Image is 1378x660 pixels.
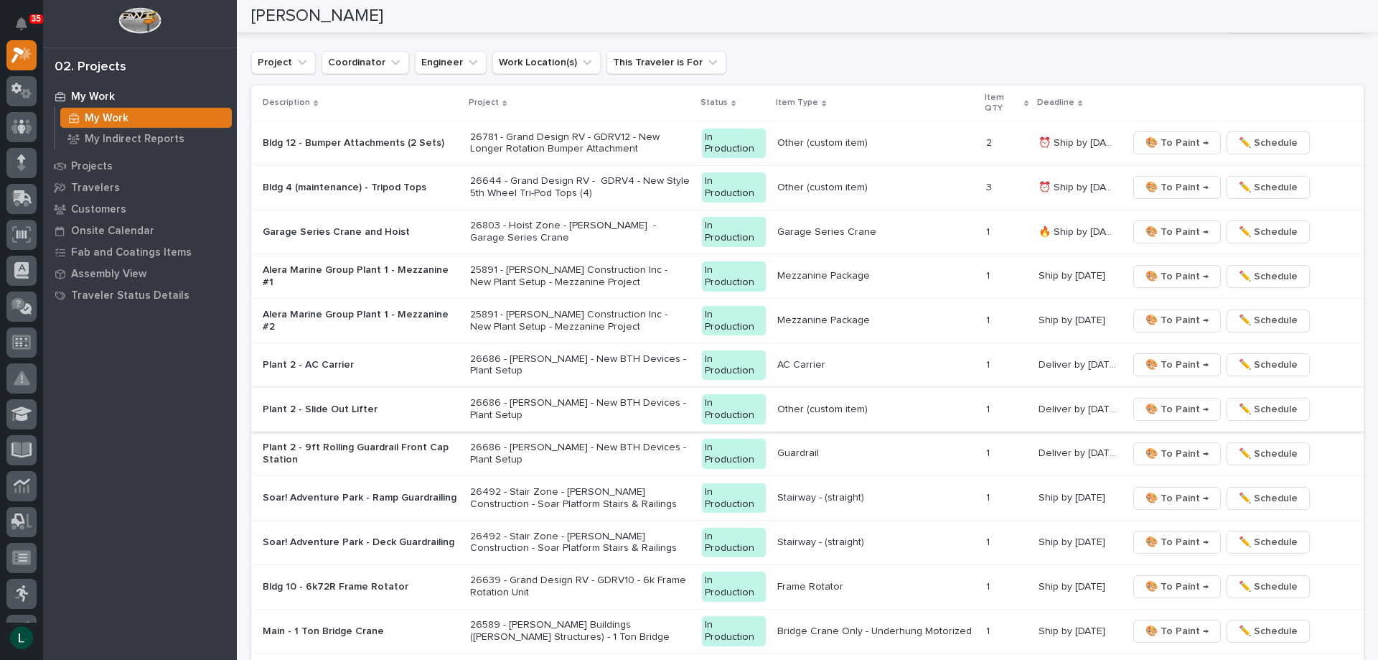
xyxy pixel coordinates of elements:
p: 1 [986,356,993,371]
button: ✏️ Schedule [1227,176,1310,199]
div: 02. Projects [55,60,126,75]
p: Alera Marine Group Plant 1 - Mezzanine #1 [263,264,459,289]
a: Traveler Status Details [43,284,237,306]
tr: Plant 2 - 9ft Rolling Guardrail Front Cap Station26686 - [PERSON_NAME] - New BTH Devices - Plant ... [251,432,1364,476]
p: Mezzanine Package [777,315,974,327]
button: ✏️ Schedule [1227,220,1310,243]
button: ✏️ Schedule [1227,310,1310,333]
tr: Bldg 12 - Bumper Attachments (2 Sets)26781 - Grand Design RV - GDRV12 - New Longer Rotation Bumpe... [251,121,1364,166]
tr: Alera Marine Group Plant 1 - Mezzanine #125891 - [PERSON_NAME] Construction Inc - New Plant Setup... [251,254,1364,299]
p: 26686 - [PERSON_NAME] - New BTH Devices - Plant Setup [470,442,690,466]
p: Bldg 4 (maintenance) - Tripod Tops [263,182,459,194]
a: Travelers [43,177,237,198]
p: Projects [71,160,113,173]
button: 🎨 To Paint → [1133,442,1221,465]
p: Ship by [DATE] [1039,267,1108,282]
p: Soar! Adventure Park - Ramp Guardrailing [263,492,459,504]
p: 26492 - Stair Zone - [PERSON_NAME] Construction - Soar Platform Stairs & Railings [470,486,690,511]
p: Guardrail [777,447,974,460]
div: In Production [702,172,766,203]
p: AC Carrier [777,359,974,371]
span: 🎨 To Paint → [1145,223,1209,241]
span: ✏️ Schedule [1239,179,1298,196]
a: Assembly View [43,263,237,284]
a: Onsite Calendar [43,220,237,241]
a: My Indirect Reports [55,129,237,149]
div: In Production [702,129,766,159]
p: Other (custom item) [777,404,974,416]
a: Fab and Coatings Items [43,241,237,263]
p: 25891 - [PERSON_NAME] Construction Inc - New Plant Setup - Mezzanine Project [470,264,690,289]
p: 25891 - [PERSON_NAME] Construction Inc - New Plant Setup - Mezzanine Project [470,309,690,333]
p: Main - 1 Ton Bridge Crane [263,626,459,638]
p: 2 [986,134,995,149]
p: Stairway - (straight) [777,536,974,549]
span: 🎨 To Paint → [1145,179,1209,196]
p: Status [700,95,728,111]
p: 26639 - Grand Design RV - GDRV10 - 6k Frame Rotation Unit [470,575,690,599]
p: 1 [986,623,993,638]
span: ✏️ Schedule [1239,623,1298,640]
button: ✏️ Schedule [1227,265,1310,288]
button: users-avatar [6,623,37,653]
p: Bldg 10 - 6k72R Frame Rotator [263,581,459,593]
button: ✏️ Schedule [1227,131,1310,154]
p: Fab and Coatings Items [71,246,192,259]
h2: [PERSON_NAME] [251,6,383,27]
p: My Work [71,90,115,103]
p: Assembly View [71,268,146,281]
p: Garage Series Crane [777,226,974,238]
tr: Alera Marine Group Plant 1 - Mezzanine #225891 - [PERSON_NAME] Construction Inc - New Plant Setup... [251,299,1364,343]
div: In Production [702,217,766,247]
tr: Soar! Adventure Park - Deck Guardrailing26492 - Stair Zone - [PERSON_NAME] Construction - Soar Pl... [251,521,1364,565]
p: 26492 - Stair Zone - [PERSON_NAME] Construction - Soar Platform Stairs & Railings [470,531,690,555]
button: 🎨 To Paint → [1133,176,1221,199]
button: Engineer [415,51,487,74]
p: 1 [986,489,993,504]
p: Ship by [DATE] [1039,578,1108,593]
button: This Traveler is For [606,51,726,74]
p: Plant 2 - AC Carrier [263,359,459,371]
p: Stairway - (straight) [777,492,974,504]
p: ⏰ Ship by 8/25/25 [1039,179,1120,194]
button: 🎨 To Paint → [1133,531,1221,554]
span: ✏️ Schedule [1239,356,1298,373]
button: Coordinator [322,51,409,74]
p: Plant 2 - 9ft Rolling Guardrail Front Cap Station [263,442,459,466]
span: 🎨 To Paint → [1145,268,1209,285]
tr: Soar! Adventure Park - Ramp Guardrailing26492 - Stair Zone - [PERSON_NAME] Construction - Soar Pl... [251,476,1364,521]
a: My Work [55,108,237,128]
div: In Production [702,483,766,513]
p: Project [469,95,499,111]
p: 3 [986,179,995,194]
p: Other (custom item) [777,182,974,194]
button: 🎨 To Paint → [1133,310,1221,333]
span: 🎨 To Paint → [1145,623,1209,640]
button: Project [251,51,316,74]
span: ✏️ Schedule [1239,223,1298,241]
p: Bldg 12 - Bumper Attachments (2 Sets) [263,137,459,149]
span: 🎨 To Paint → [1145,134,1209,152]
p: Mezzanine Package [777,270,974,282]
p: Description [263,95,310,111]
p: Ship by [DATE] [1039,534,1108,549]
button: ✏️ Schedule [1227,487,1310,510]
p: 26589 - [PERSON_NAME] Buildings ([PERSON_NAME] Structures) - 1 Ton Bridge [470,619,690,643]
p: Item QTY [985,90,1021,116]
p: 🔥 Ship by 8/29/25 [1039,223,1120,238]
tr: Plant 2 - Slide Out Lifter26686 - [PERSON_NAME] - New BTH Devices - Plant SetupIn ProductionOther... [251,387,1364,432]
button: 🎨 To Paint → [1133,487,1221,510]
span: 🎨 To Paint → [1145,401,1209,418]
button: 🎨 To Paint → [1133,131,1221,154]
p: 1 [986,445,993,460]
p: Ship by [DATE] [1039,489,1108,504]
button: ✏️ Schedule [1227,442,1310,465]
span: ✏️ Schedule [1239,134,1298,152]
img: Workspace Logo [118,7,161,34]
p: 1 [986,578,993,593]
button: 🎨 To Paint → [1133,265,1221,288]
p: Ship by [DATE] [1039,623,1108,638]
p: Item Type [776,95,818,111]
button: ✏️ Schedule [1227,398,1310,421]
p: Customers [71,203,126,216]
